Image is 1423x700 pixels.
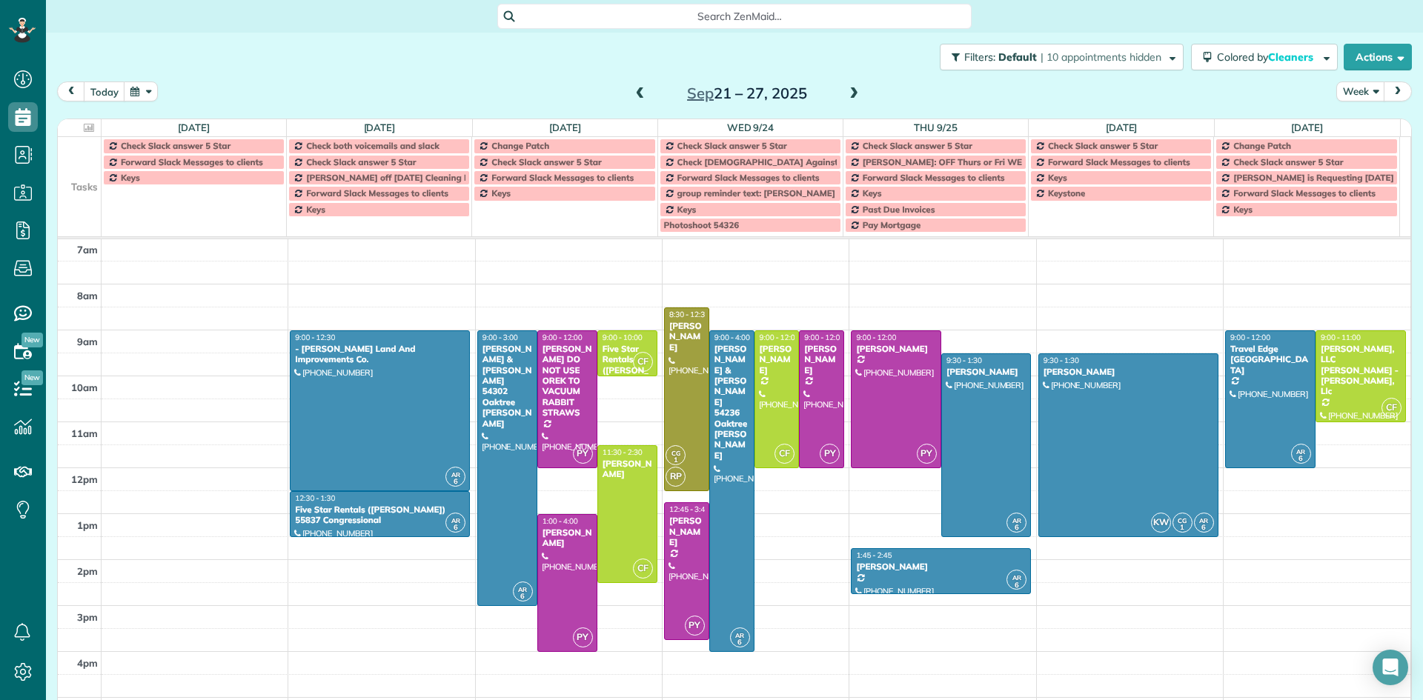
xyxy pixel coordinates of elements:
span: 12:30 - 1:30 [295,493,335,503]
span: Forward Slack Messages to clients [863,172,1005,183]
button: prev [57,81,85,101]
span: 11:30 - 2:30 [603,447,643,457]
span: Keys [863,187,882,199]
div: Five Star Rentals ([PERSON_NAME]) [STREET_ADDRESS][PERSON_NAME] ([PERSON_NAME] GATE) [602,344,653,461]
span: PY [917,444,937,464]
span: Keys [1048,172,1067,183]
small: 6 [446,475,465,489]
span: | 10 appointments hidden [1041,50,1161,64]
div: [PERSON_NAME] DO NOT USE OREK TO VACUUM RABBIT STRAWS [542,344,593,419]
span: Keys [491,187,511,199]
span: CG [1178,516,1187,524]
span: [PERSON_NAME] off [DATE] Cleaning Restaurant [306,172,510,183]
span: Change Patch [491,140,549,151]
small: 6 [1007,521,1026,535]
div: [PERSON_NAME] [946,367,1027,377]
small: 6 [1007,579,1026,593]
span: [PERSON_NAME]: OFF Thurs or Fri WEEKLY [863,156,1042,167]
button: next [1384,81,1412,101]
span: KW [1151,513,1171,533]
span: Default [998,50,1038,64]
span: CG [671,449,680,457]
span: AR [451,470,460,479]
span: 12:45 - 3:45 [669,504,709,514]
span: Check [DEMOGRAPHIC_DATA] Against Spreadsheet [677,156,892,167]
span: 9:00 - 12:30 [295,333,335,342]
a: Thu 9/25 [914,121,958,133]
div: [PERSON_NAME] [542,527,593,549]
a: Wed 9/24 [727,121,774,133]
span: Pay Mortgage [863,219,921,230]
span: 9:00 - 11:00 [1321,333,1361,342]
small: 1 [1173,521,1192,535]
a: [DATE] [1291,121,1323,133]
span: CF [633,352,653,372]
span: 8:30 - 12:30 [669,310,709,319]
span: Check Slack answer 5 Star [1233,156,1343,167]
span: Check Slack answer 5 Star [306,156,416,167]
div: Travel Edge [GEOGRAPHIC_DATA] [1230,344,1311,376]
span: Keys [306,204,325,215]
span: 9:00 - 12:00 [856,333,896,342]
span: Photoshoot 54326 [664,219,740,230]
span: Keys [121,172,140,183]
small: 6 [514,590,532,604]
span: AR [1199,516,1208,524]
a: [DATE] [178,121,210,133]
span: CF [774,444,795,464]
small: 6 [1195,521,1213,535]
span: Check both voicemails and slack [306,140,439,151]
span: New [21,333,43,347]
span: Check Slack answer 5 Star [121,140,230,151]
span: PY [820,444,840,464]
span: AR [518,585,527,593]
small: 6 [731,636,749,650]
span: Change Patch [1233,140,1291,151]
span: AR [1012,516,1021,524]
div: [PERSON_NAME] [803,344,840,376]
span: Forward Slack Messages to clients [1233,187,1376,199]
span: Forward Slack Messages to clients [1048,156,1190,167]
div: [PERSON_NAME] [855,344,937,354]
span: 8am [77,290,98,301]
span: 9:00 - 12:00 [543,333,583,342]
span: group reminder text: [PERSON_NAME] [677,187,835,199]
span: Past Due Invoices [863,204,935,215]
a: Filters: Default | 10 appointments hidden [932,44,1184,70]
span: CF [633,559,653,579]
a: [DATE] [364,121,396,133]
span: Forward Slack Messages to clients [491,172,634,183]
span: 9am [77,336,98,347]
span: AR [1296,447,1305,456]
small: 1 [666,453,685,467]
span: AR [451,516,460,524]
div: Open Intercom Messenger [1373,650,1408,685]
span: Forward Slack Messages to clients [306,187,448,199]
span: Keys [677,204,697,215]
div: [PERSON_NAME] [669,516,705,547]
div: Five Star Rentals ([PERSON_NAME]) 55837 Congressional [294,504,465,526]
span: Check Slack answer 5 Star [863,140,972,151]
button: Week [1336,81,1385,101]
span: New [21,370,43,385]
div: [PERSON_NAME] & [PERSON_NAME] 54302 Oaktree [PERSON_NAME] [482,344,533,429]
span: 9:00 - 12:00 [760,333,800,342]
span: 9:00 - 10:00 [603,333,643,342]
span: 9:00 - 4:00 [714,333,750,342]
span: Colored by [1217,50,1318,64]
span: 9:00 - 12:00 [1230,333,1270,342]
span: 12pm [71,473,98,485]
span: Forward Slack Messages to clients [677,172,820,183]
span: Check Slack answer 5 Star [491,156,601,167]
button: today [84,81,125,101]
span: 1:45 - 2:45 [856,550,892,560]
span: CF [1381,398,1402,418]
div: [PERSON_NAME] [602,459,653,480]
small: 6 [446,521,465,535]
span: PY [573,444,593,464]
div: - [PERSON_NAME] Land And Improvements Co. [294,344,465,365]
span: 9:00 - 3:00 [482,333,518,342]
span: Sep [687,84,714,102]
span: Forward Slack Messages to clients [121,156,263,167]
div: [PERSON_NAME] [1043,367,1214,377]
